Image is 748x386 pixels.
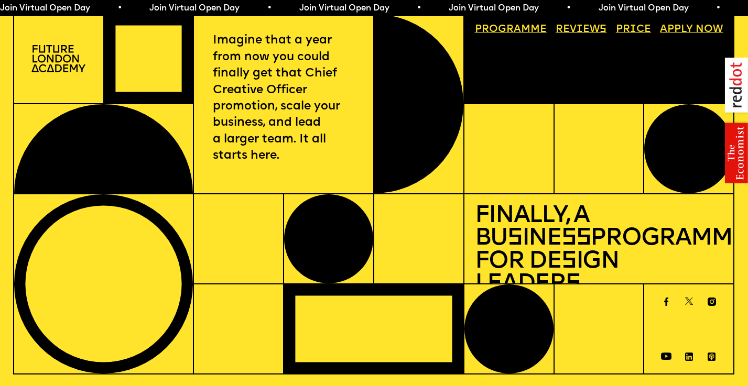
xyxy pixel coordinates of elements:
[561,250,576,273] span: s
[611,19,656,40] a: Price
[514,24,521,35] span: a
[470,19,552,40] a: Programme
[475,205,723,296] h1: Finally, a Bu ine Programme for De ign Leader
[212,4,216,13] span: •
[62,4,67,13] span: •
[507,227,522,250] span: s
[213,32,354,164] p: Imagine that a year from now you could finally get that Chief Creative Officer promotion, scale y...
[561,227,590,250] span: ss
[655,19,728,40] a: Apply now
[660,24,667,35] span: A
[362,4,366,13] span: •
[660,4,665,13] span: •
[566,272,580,296] span: s
[511,4,516,13] span: •
[550,19,612,40] a: Reviews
